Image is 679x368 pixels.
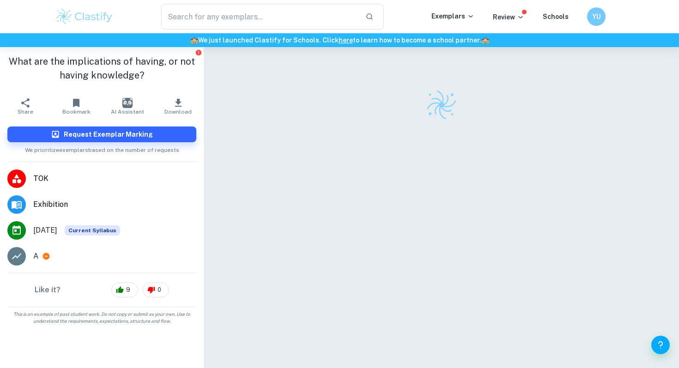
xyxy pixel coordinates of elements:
button: YU [587,7,606,26]
span: 🏫 [190,36,198,44]
span: [DATE] [33,225,57,236]
a: here [339,36,353,44]
span: 9 [121,285,135,295]
button: AI Assistant [102,93,153,119]
button: Help and Feedback [651,336,670,354]
img: AI Assistant [122,98,133,108]
span: Share [18,109,33,115]
span: Bookmark [62,109,91,115]
span: 🏫 [481,36,489,44]
span: This is an example of past student work. Do not copy or submit as your own. Use to understand the... [4,311,200,325]
img: Clastify logo [425,89,458,121]
div: This exemplar is based on the current syllabus. Feel free to refer to it for inspiration/ideas wh... [65,225,120,235]
button: Download [153,93,204,119]
span: We prioritize exemplars based on the number of requests [25,142,179,154]
button: Report issue [195,49,202,56]
div: 0 [143,283,169,297]
h6: YU [591,12,602,22]
p: Review [493,12,524,22]
button: Request Exemplar Marking [7,127,196,142]
img: Clastify logo [55,7,114,26]
h6: Like it? [35,284,61,296]
h6: Request Exemplar Marking [64,129,153,139]
p: Exemplars [431,11,474,21]
p: A [33,251,38,262]
span: 0 [152,285,166,295]
button: Bookmark [51,93,102,119]
span: Download [164,109,192,115]
input: Search for any exemplars... [161,4,358,30]
span: AI Assistant [111,109,144,115]
h6: We just launched Clastify for Schools. Click to learn how to become a school partner. [2,35,677,45]
span: Current Syllabus [65,225,120,235]
a: Schools [543,13,569,20]
span: TOK [33,173,196,184]
div: 9 [111,283,138,297]
span: Exhibition [33,199,196,210]
h1: What are the implications of having, or not having knowledge? [7,54,196,82]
